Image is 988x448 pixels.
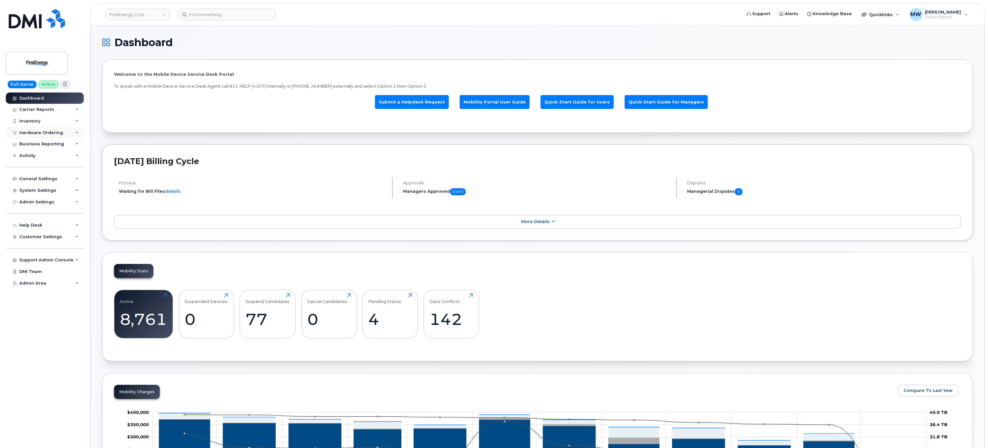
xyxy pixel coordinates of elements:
[120,293,167,335] a: Active8,761
[687,180,961,185] h4: Disputes
[114,71,961,77] p: Welcome to the Mobile Device Service Desk Portal
[165,189,181,194] a: details
[127,410,149,415] tspan: $400,000
[114,83,961,89] p: To speak with a Mobile Device Service Desk Agent call 811-HELP (4357) internally or [PHONE_NUMBER...
[307,310,351,329] div: 0
[246,310,290,329] div: 77
[114,156,961,166] h2: [DATE] Billing Cycle
[403,188,671,195] h5: Managers Approved
[369,293,401,304] div: Pending Status
[246,293,290,335] a: Suspend Candidates77
[460,95,530,109] a: Mobility Portal User Guide
[114,38,173,47] span: Dashboard
[429,293,473,335] a: Data Conflicts142
[120,293,134,304] div: Active
[119,180,387,185] h4: Process
[904,387,953,394] span: Compare To Last Year
[185,293,227,304] div: Suspended Devices
[930,434,947,440] tspan: 31.8 TB
[960,420,983,443] iframe: Messenger Launcher
[307,293,347,304] div: Cancel Candidates
[127,422,149,427] tspan: $350,000
[185,293,228,335] a: Suspended Devices0
[930,410,947,415] tspan: 40.9 TB
[625,95,708,109] a: Quick Start Guide for Managers
[127,434,149,440] g: $0
[119,188,387,194] li: Waiting for Bill Files
[541,95,614,109] a: Quick Start Guide for Users
[369,310,412,329] div: 4
[930,422,947,427] tspan: 36.4 TB
[898,385,958,396] button: Compare To Last Year
[246,293,290,304] div: Suspend Candidates
[375,95,449,109] a: Submit a Helpdesk Request
[429,293,460,304] div: Data Conflicts
[403,180,671,185] h4: Approvals
[735,188,743,195] span: 0
[307,293,351,335] a: Cancel Candidates0
[429,310,473,329] div: 142
[521,219,550,224] span: More Details
[127,434,149,440] tspan: $300,000
[120,310,167,329] div: 8,761
[450,188,466,195] span: 0 of 0
[185,310,228,329] div: 0
[127,410,149,415] g: $0
[127,422,149,427] g: $0
[687,188,961,195] h5: Managerial Disputes
[369,293,412,335] a: Pending Status4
